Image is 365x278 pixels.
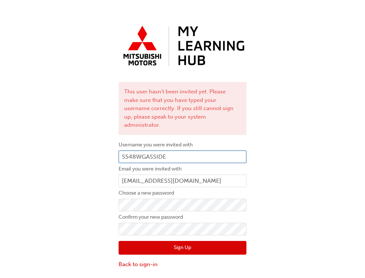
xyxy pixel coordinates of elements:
button: Sign Up [119,241,246,255]
img: mmal [119,22,246,71]
a: Back to sign-in [119,260,246,269]
label: Choose a new password [119,189,246,198]
label: Email you were invited with [119,165,246,173]
label: Confirm your new password [119,213,246,222]
div: This user hasn't been invited yet. Please make sure that you have typed your username correctly. ... [119,82,246,135]
input: Username [119,150,246,163]
label: Username you were invited with [119,140,246,149]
